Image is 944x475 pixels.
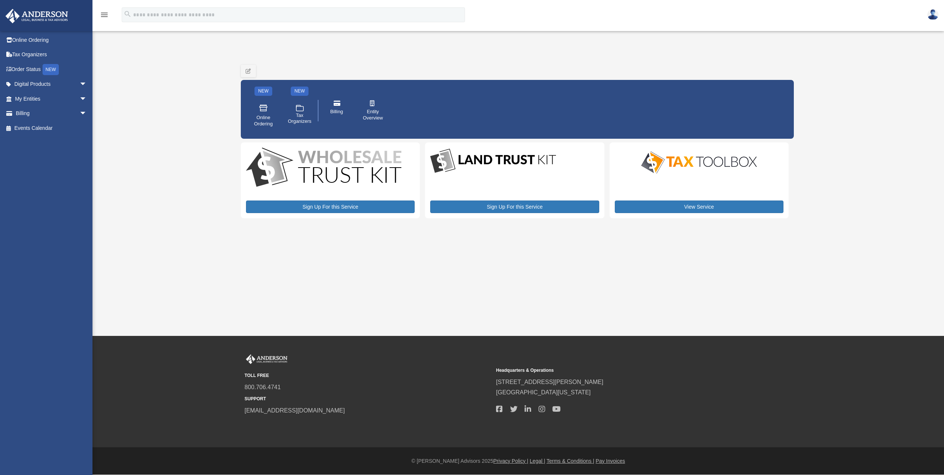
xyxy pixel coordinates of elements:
[80,106,94,121] span: arrow_drop_down
[245,407,345,414] a: [EMAIL_ADDRESS][DOMAIN_NAME]
[5,91,98,106] a: My Entitiesarrow_drop_down
[100,13,109,19] a: menu
[5,33,98,47] a: Online Ordering
[246,201,415,213] a: Sign Up For this Service
[357,95,388,126] a: Entity Overview
[530,458,545,464] a: Legal |
[596,458,625,464] a: Pay Invoices
[5,77,94,92] a: Digital Productsarrow_drop_down
[496,367,742,374] small: Headquarters & Operations
[245,395,491,403] small: SUPPORT
[615,201,783,213] a: View Service
[3,9,70,23] img: Anderson Advisors Platinum Portal
[430,201,599,213] a: Sign Up For this Service
[124,10,132,18] i: search
[80,91,94,107] span: arrow_drop_down
[496,379,603,385] a: [STREET_ADDRESS][PERSON_NAME]
[5,62,98,77] a: Order StatusNEW
[253,115,274,127] span: Online Ordering
[5,106,98,121] a: Billingarrow_drop_down
[246,148,401,189] img: WS-Trust-Kit-lgo-1.jpg
[927,9,938,20] img: User Pic
[248,98,279,132] a: Online Ordering
[245,384,281,390] a: 800.706.4741
[100,10,109,19] i: menu
[321,95,352,126] a: Billing
[547,458,594,464] a: Terms & Conditions |
[92,457,944,466] div: © [PERSON_NAME] Advisors 2025
[80,77,94,92] span: arrow_drop_down
[5,47,98,62] a: Tax Organizers
[493,458,529,464] a: Privacy Policy |
[245,372,491,380] small: TOLL FREE
[5,121,98,135] a: Events Calendar
[245,354,289,364] img: Anderson Advisors Platinum Portal
[363,109,383,121] span: Entity Overview
[496,389,591,395] a: [GEOGRAPHIC_DATA][US_STATE]
[430,148,556,175] img: LandTrust_lgo-1.jpg
[43,64,59,75] div: NEW
[291,87,309,96] div: NEW
[254,87,272,96] div: NEW
[288,112,311,125] span: Tax Organizers
[330,109,343,115] span: Billing
[284,98,315,132] a: Tax Organizers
